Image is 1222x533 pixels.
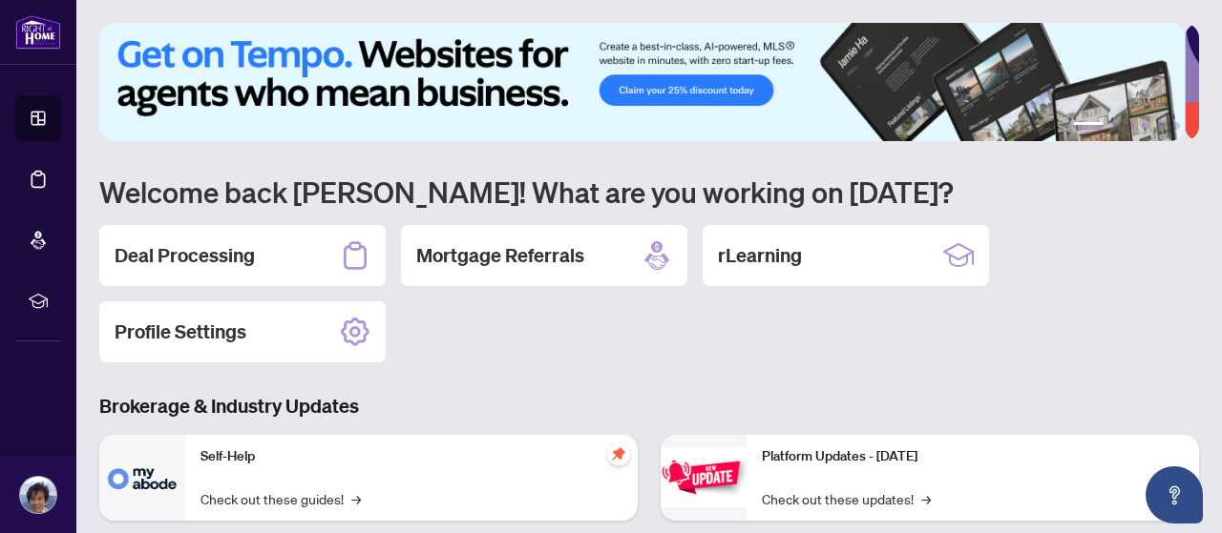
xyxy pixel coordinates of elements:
a: Check out these guides!→ [200,488,361,509]
img: Profile Icon [20,477,56,513]
img: Slide 0 [99,23,1185,141]
h1: Welcome back [PERSON_NAME]! What are you working on [DATE]? [99,174,1199,210]
span: pushpin [607,442,630,465]
p: Self-Help [200,446,622,467]
h2: Profile Settings [115,318,246,345]
span: → [921,488,931,509]
button: Open asap [1146,466,1203,523]
button: 4 [1142,122,1149,130]
button: 2 [1111,122,1119,130]
button: 5 [1157,122,1165,130]
p: Platform Updates - [DATE] [762,446,1184,467]
img: Platform Updates - June 23, 2025 [661,447,747,507]
span: → [351,488,361,509]
h2: Deal Processing [115,242,255,269]
h2: rLearning [718,242,802,269]
img: logo [15,14,61,50]
button: 3 [1127,122,1134,130]
button: 6 [1172,122,1180,130]
img: Self-Help [99,435,185,521]
h2: Mortgage Referrals [416,242,584,269]
a: Check out these updates!→ [762,488,931,509]
h3: Brokerage & Industry Updates [99,393,1199,420]
button: 1 [1073,122,1104,130]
